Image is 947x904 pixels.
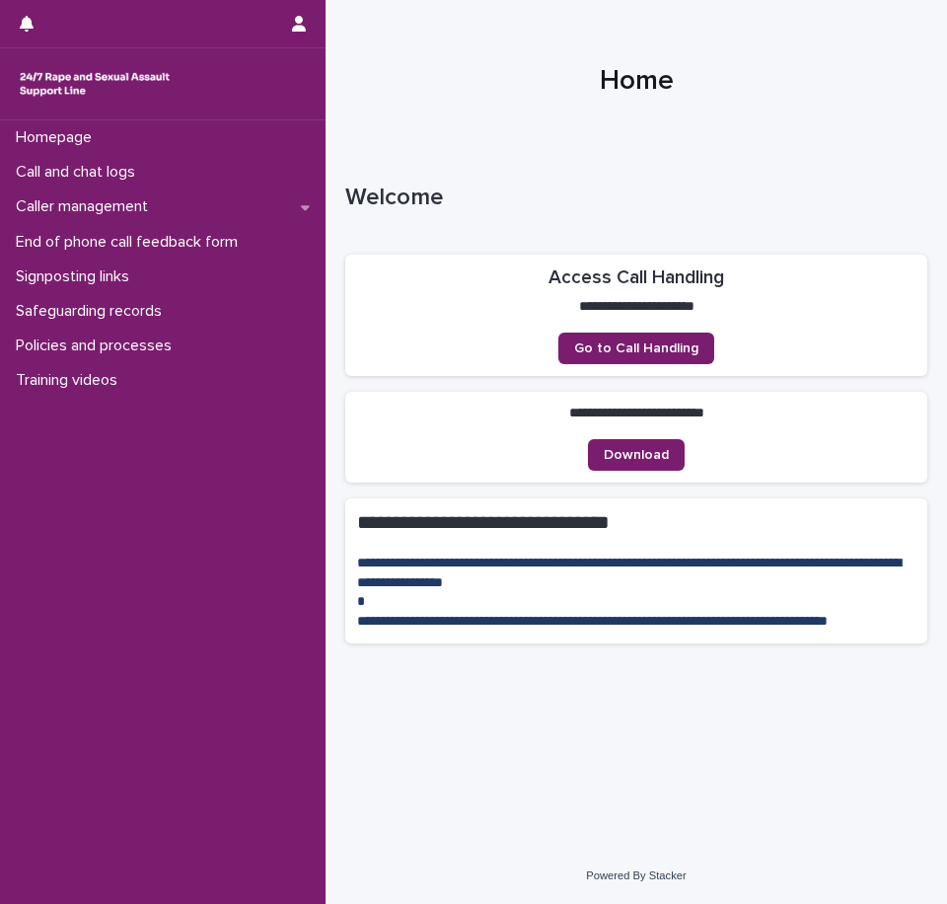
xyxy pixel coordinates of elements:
a: Download [588,439,685,471]
a: Go to Call Handling [558,333,714,364]
p: Training videos [8,371,133,390]
p: End of phone call feedback form [8,233,254,252]
span: Download [604,448,669,462]
p: Caller management [8,197,164,216]
h2: Access Call Handling [548,266,724,289]
p: Safeguarding records [8,302,178,321]
p: Homepage [8,128,108,147]
p: Signposting links [8,267,145,286]
p: Call and chat logs [8,163,151,182]
h1: Home [345,65,927,99]
span: Go to Call Handling [574,341,698,355]
p: Policies and processes [8,337,187,355]
p: Welcome [345,184,919,212]
a: Powered By Stacker [586,869,686,881]
img: rhQMoQhaT3yELyF149Cw [16,64,174,104]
